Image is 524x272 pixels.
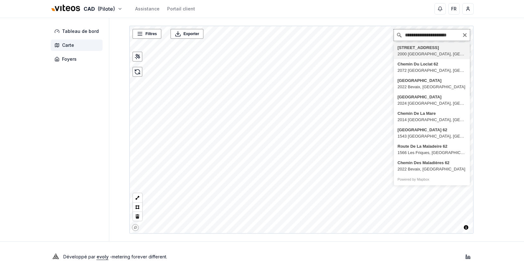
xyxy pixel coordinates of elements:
div: [GEOGRAPHIC_DATA] [398,77,466,84]
button: LineString tool (l) [133,193,142,202]
span: Carte [62,42,74,48]
div: [GEOGRAPHIC_DATA] 62 [398,127,466,133]
span: Filtres [146,31,157,37]
div: 2072 [GEOGRAPHIC_DATA], [GEOGRAPHIC_DATA] [398,67,466,74]
button: FR [448,3,460,15]
div: Route De La Maladeire 62 [398,143,466,150]
div: 2022 Bevaix, [GEOGRAPHIC_DATA] [398,84,466,90]
span: Exporter [184,31,199,37]
button: Clear [462,32,467,38]
a: Tableau de bord [51,26,105,37]
span: (Pilote) [98,5,115,13]
input: Chercher [394,29,470,41]
div: 2000 [GEOGRAPHIC_DATA], [GEOGRAPHIC_DATA] [398,51,466,57]
a: evoly [97,254,109,259]
img: Evoly Logo [51,252,61,262]
div: [STREET_ADDRESS] [398,45,466,51]
div: 2024 [GEOGRAPHIC_DATA], [GEOGRAPHIC_DATA] [398,100,466,107]
div: 2014 [GEOGRAPHIC_DATA], [GEOGRAPHIC_DATA] [398,117,466,123]
div: 1566 Les Friques, [GEOGRAPHIC_DATA] [398,150,466,156]
a: Mapbox homepage [132,224,139,231]
span: FR [451,6,457,12]
div: Chemin De La Mare [398,110,466,117]
a: Carte [51,40,105,51]
span: CAD [84,5,95,13]
canvas: Map [130,26,474,234]
button: Polygon tool (p) [133,202,142,212]
div: [GEOGRAPHIC_DATA] [398,94,466,100]
div: 1543 [GEOGRAPHIC_DATA], [GEOGRAPHIC_DATA] [398,133,466,139]
span: Tableau de bord [62,28,99,34]
div: Chemin Des Maladières 62 [398,160,466,166]
a: Portail client [167,6,195,12]
button: CAD(Pilote) [51,2,123,16]
a: Powered by Mapbox [398,177,429,181]
div: 2022 Bevaix, [GEOGRAPHIC_DATA] [398,166,466,172]
button: Toggle attribution [462,224,470,231]
img: Viteos - CAD Logo [51,1,81,16]
p: Développé par - metering forever different . [63,252,167,261]
a: Assistance [135,6,160,12]
button: Delete [133,212,142,221]
a: Foyers [51,53,105,65]
span: Foyers [62,56,77,62]
div: Chemin Du Loclat 62 [398,61,466,67]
